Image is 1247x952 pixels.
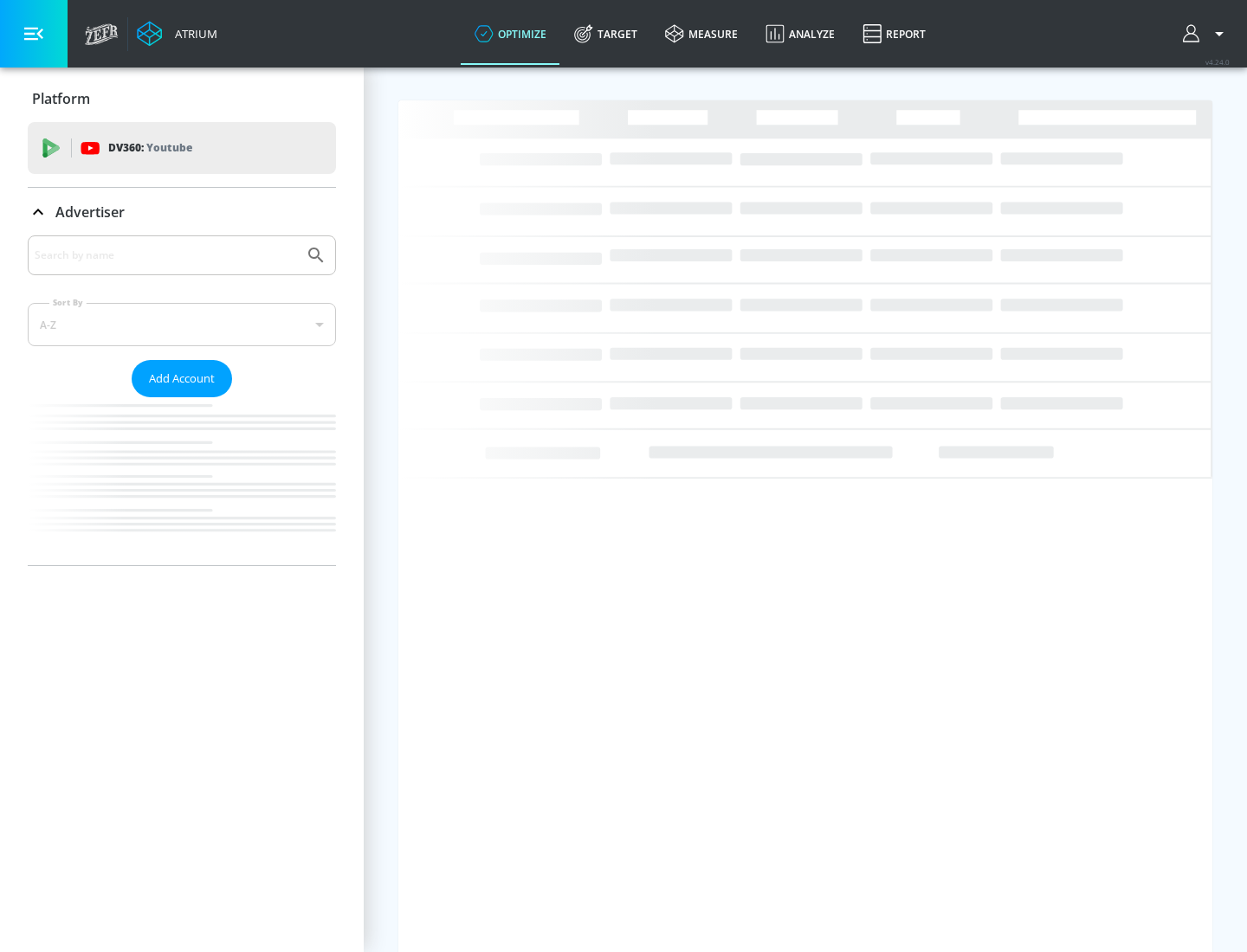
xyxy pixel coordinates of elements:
[28,303,336,346] div: A-Z
[461,3,560,65] a: optimize
[28,188,336,236] div: Advertiser
[651,3,752,65] a: measure
[168,26,217,42] div: Atrium
[1205,57,1230,67] span: v 4.24.0
[146,138,192,157] p: Youtube
[108,138,192,158] p: DV360:
[32,89,90,108] p: Platform
[35,244,297,267] input: Search by name
[137,21,217,47] a: Atrium
[560,3,651,65] a: Target
[28,74,336,123] div: Platform
[28,235,336,565] div: Advertiser
[55,203,125,222] p: Advertiser
[49,297,87,308] label: Sort By
[849,3,940,65] a: Report
[28,397,336,565] nav: list of Advertiser
[149,369,215,389] span: Add Account
[752,3,849,65] a: Analyze
[28,122,336,174] div: DV360: Youtube
[132,360,232,397] button: Add Account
